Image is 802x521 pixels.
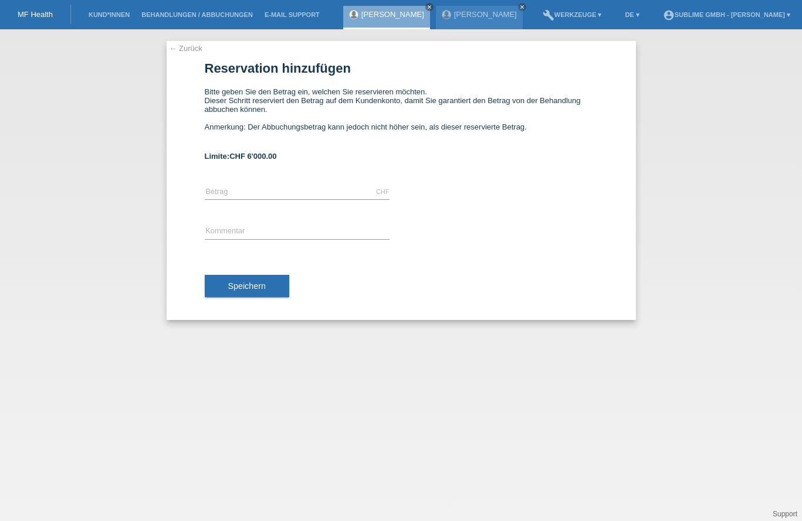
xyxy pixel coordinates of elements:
b: Limite: [205,152,277,161]
a: E-Mail Support [259,11,326,18]
div: CHF [376,188,390,195]
a: DE ▾ [619,11,645,18]
h1: Reservation hinzufügen [205,61,598,76]
i: close [519,4,525,10]
a: Behandlungen / Abbuchungen [136,11,259,18]
i: close [427,4,432,10]
span: Speichern [228,281,266,291]
a: Support [773,510,797,518]
a: [PERSON_NAME] [454,10,517,19]
a: MF Health [18,10,53,19]
div: Bitte geben Sie den Betrag ein, welchen Sie reservieren möchten. Dieser Schritt reserviert den Be... [205,87,598,140]
a: [PERSON_NAME] [361,10,424,19]
a: ← Zurück [170,44,202,53]
i: account_circle [663,9,675,21]
a: close [425,3,434,11]
a: Kund*innen [83,11,136,18]
span: CHF 6'000.00 [229,152,276,161]
button: Speichern [205,275,289,297]
i: build [543,9,554,21]
a: account_circleSublime GmbH - [PERSON_NAME] ▾ [657,11,796,18]
a: close [518,3,526,11]
a: buildWerkzeuge ▾ [537,11,608,18]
